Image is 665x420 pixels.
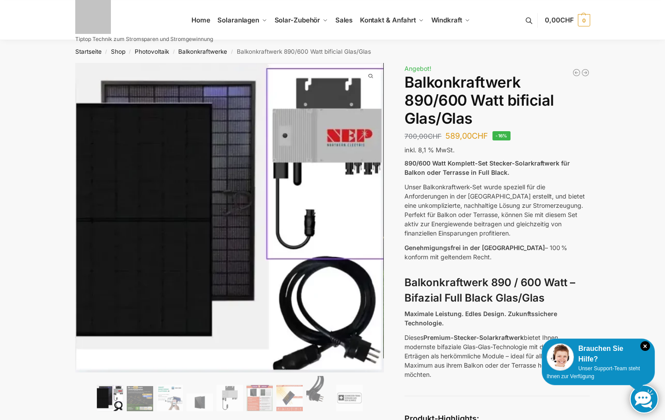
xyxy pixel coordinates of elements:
a: Windkraft [427,0,474,40]
a: 890/600 Watt Solarkraftwerk + 2,7 KW Batteriespeicher Genehmigungsfrei [572,68,581,77]
span: 0,00 [545,16,573,24]
img: Balkonkraftwerk 890/600 Watt bificial Glas/Glas – Bild 2 [127,386,153,411]
a: Steckerkraftwerk 890/600 Watt, mit Ständer für Terrasse inkl. Lieferung [581,68,590,77]
span: CHF [472,131,488,140]
a: Shop [111,48,125,55]
span: – 100 % konform mit geltendem Recht. [404,244,567,261]
span: 0 [578,14,590,26]
a: Startseite [75,48,102,55]
img: Bificiales Hochleistungsmodul [97,385,123,411]
span: Unser Support-Team steht Ihnen zur Verfügung [547,365,640,379]
img: Bificial im Vergleich zu billig Modulen [246,385,273,411]
img: Bificial 30 % mehr Leistung [276,385,303,411]
a: Balkonkraftwerke [178,48,227,55]
img: Customer service [547,343,574,371]
a: Sales [331,0,356,40]
a: Solar-Zubehör [271,0,331,40]
i: Schließen [640,341,650,351]
span: Sales [335,16,353,24]
a: Kontakt & Anfahrt [356,0,427,40]
p: Unser Balkonkraftwerk-Set wurde speziell für die Anforderungen in der [GEOGRAPHIC_DATA] erstellt,... [404,182,590,238]
h1: Balkonkraftwerk 890/600 Watt bificial Glas/Glas [404,74,590,127]
img: Balkonkraftwerk 890/600 Watt bificial Glas/Glas – Bild 9 [336,385,363,411]
span: / [227,48,236,55]
span: CHF [560,16,574,24]
span: Genehmigungsfrei in der [GEOGRAPHIC_DATA] [404,244,545,251]
nav: Breadcrumb [59,40,606,63]
strong: Maximale Leistung. Edles Design. Zukunftssichere Technologie. [404,310,557,327]
span: / [125,48,135,55]
span: Kontakt & Anfahrt [360,16,416,24]
span: inkl. 8,1 % MwSt. [404,146,455,154]
img: Balkonkraftwerk 890/600 Watt bificial Glas/Glas – Bild 3 [157,385,183,411]
img: Anschlusskabel-3meter_schweizer-stecker [306,376,333,411]
span: / [169,48,178,55]
a: Solaranlagen [214,0,271,40]
a: Photovoltaik [135,48,169,55]
div: Brauchen Sie Hilfe? [547,343,650,365]
strong: Premium-Stecker-Solarkraftwerk [423,334,524,341]
span: Solar-Zubehör [275,16,320,24]
span: CHF [428,132,441,140]
span: Solaranlagen [217,16,259,24]
img: Maysun [187,394,213,411]
span: / [102,48,111,55]
bdi: 700,00 [404,132,441,140]
span: -16% [492,131,511,140]
a: 0,00CHF 0 [545,7,590,33]
strong: 890/600 Watt Komplett-Set Stecker-Solarkraftwerk für Balkon oder Terrasse in Full Black. [404,159,570,176]
bdi: 589,00 [445,131,488,140]
img: Balkonkraftwerk 890/600 Watt bificial Glas/Glas – Bild 5 [217,385,243,411]
p: Dieses bietet Ihnen modernste bifaziale Glas-Glas-Technologie mit deutlich höheren Erträgen als h... [404,333,590,379]
img: Balkonkraftwerk 890/600 Watt bificial Glas/Glas 1 [75,63,384,372]
p: Tiptop Technik zum Stromsparen und Stromgewinnung [75,37,213,42]
strong: Balkonkraftwerk 890 / 600 Watt – Bifazial Full Black Glas/Glas [404,276,575,304]
span: Angebot! [404,65,431,72]
span: Windkraft [431,16,462,24]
